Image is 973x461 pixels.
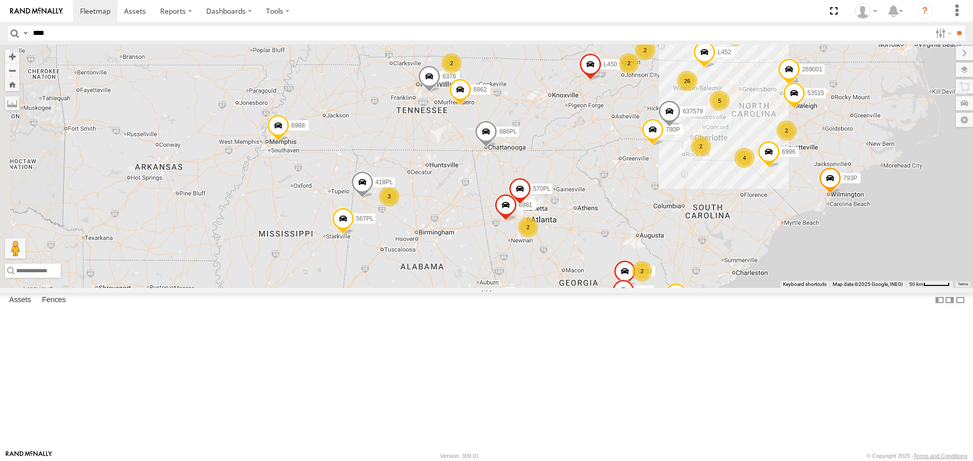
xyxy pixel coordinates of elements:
div: 2 [619,53,639,73]
div: 2 [635,40,655,60]
span: 50 km [909,281,923,287]
label: Dock Summary Table to the Right [945,293,955,308]
span: 6988 [291,122,305,130]
button: Zoom Home [5,77,19,91]
div: 2 [518,217,538,237]
div: Version: 309.01 [440,453,479,459]
label: Map Settings [956,113,973,127]
span: 6376 [442,73,456,80]
span: 637579 [683,108,703,115]
i: ? [917,3,933,19]
label: Fences [37,294,71,308]
button: Map Scale: 50 km per 48 pixels [906,281,953,288]
a: Terms (opens in new tab) [958,282,968,286]
span: 418PL [376,179,393,186]
span: L452 [718,49,731,56]
label: Search Filter Options [931,26,953,40]
span: L450 [604,61,617,68]
span: 793P [843,175,857,182]
span: 686PL [499,128,517,135]
div: 2 [632,261,652,281]
div: 4 [734,148,755,168]
span: 6351 [637,287,650,295]
span: 53515 [807,90,824,97]
div: 2 [691,136,711,156]
div: Brandy Byrd [851,4,881,19]
span: 570PL [533,185,551,192]
a: Terms and Conditions [914,453,967,459]
span: Map data ©2025 Google, INEGI [833,281,903,287]
span: 6862 [473,87,487,94]
img: rand-logo.svg [10,8,63,15]
label: Hide Summary Table [955,293,965,308]
span: 269001 [802,66,822,73]
button: Zoom out [5,63,19,77]
label: Search Query [21,26,29,40]
button: Drag Pegman onto the map to open Street View [5,238,25,259]
span: 6996 [782,149,796,156]
label: Dock Summary Table to the Left [934,293,945,308]
div: 2 [441,53,462,73]
button: Keyboard shortcuts [783,281,827,288]
button: Zoom in [5,50,19,63]
a: Visit our Website [6,451,52,461]
div: 3 [379,186,399,206]
div: 26 [677,71,697,91]
span: 780P [666,127,680,134]
div: 5 [709,91,730,111]
span: 567PL [356,215,374,222]
label: Assets [4,294,36,308]
div: © Copyright 2025 - [867,453,967,459]
div: 2 [776,120,797,141]
label: Measure [5,96,19,110]
span: 6981 [519,202,533,209]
